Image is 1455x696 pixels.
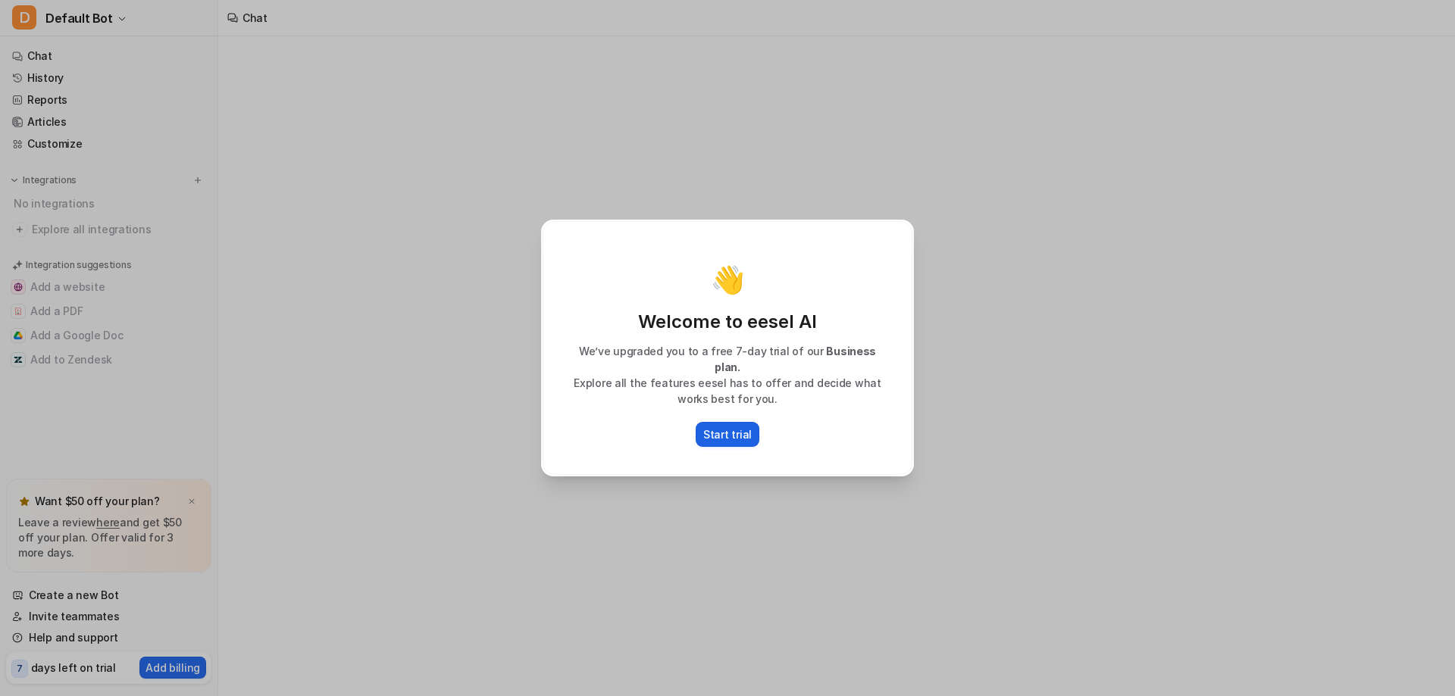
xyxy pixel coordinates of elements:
p: 👋 [711,264,745,295]
p: Welcome to eesel AI [559,310,896,334]
p: We’ve upgraded you to a free 7-day trial of our [559,343,896,375]
p: Start trial [703,426,752,442]
p: Explore all the features eesel has to offer and decide what works best for you. [559,375,896,407]
button: Start trial [696,422,759,447]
